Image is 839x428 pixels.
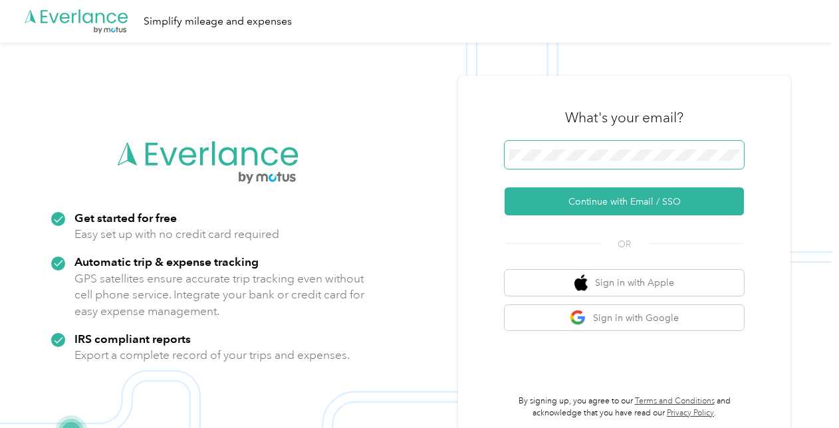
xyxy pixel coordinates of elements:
[74,270,365,320] p: GPS satellites ensure accurate trip tracking even without cell phone service. Integrate your bank...
[765,354,839,428] iframe: Everlance-gr Chat Button Frame
[565,108,683,127] h3: What's your email?
[74,332,191,346] strong: IRS compliant reports
[505,270,744,296] button: apple logoSign in with Apple
[570,310,586,326] img: google logo
[74,211,177,225] strong: Get started for free
[667,408,714,418] a: Privacy Policy
[574,274,588,291] img: apple logo
[635,396,715,406] a: Terms and Conditions
[505,187,744,215] button: Continue with Email / SSO
[505,305,744,331] button: google logoSign in with Google
[74,347,350,364] p: Export a complete record of your trips and expenses.
[74,226,279,243] p: Easy set up with no credit card required
[505,395,744,419] p: By signing up, you agree to our and acknowledge that you have read our .
[144,13,292,30] div: Simplify mileage and expenses
[601,237,648,251] span: OR
[74,255,259,268] strong: Automatic trip & expense tracking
